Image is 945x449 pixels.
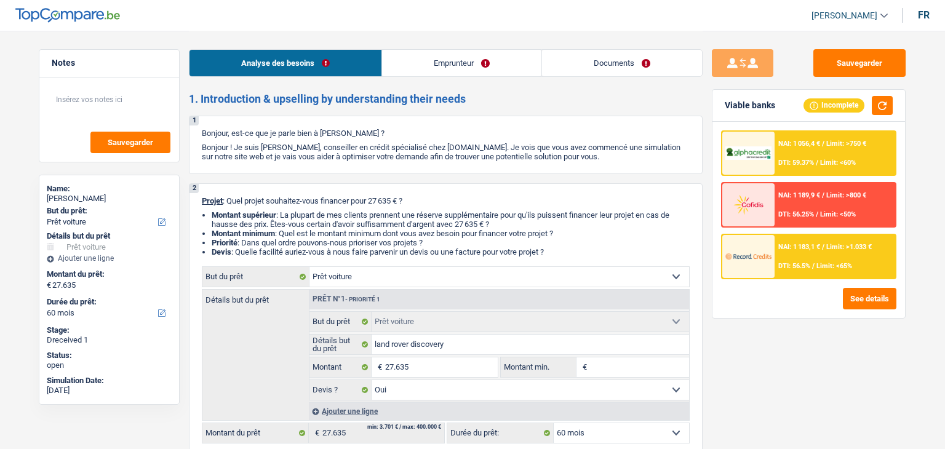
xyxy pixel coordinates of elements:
div: Détails but du prêt [47,231,172,241]
span: - Priorité 1 [345,296,380,303]
span: / [812,262,815,270]
span: Limit: >800 € [826,191,866,199]
li: : Dans quel ordre pouvons-nous prioriser vos projets ? [212,238,690,247]
strong: Priorité [212,238,237,247]
label: But du prêt [202,267,309,287]
label: Durée du prêt: [47,297,169,307]
span: Limit: >750 € [826,140,866,148]
li: : Quelle facilité auriez-vous à nous faire parvenir un devis ou une facture pour votre projet ? [212,247,690,256]
label: Durée du prêt: [447,423,554,443]
strong: Montant supérieur [212,210,276,220]
label: Montant du prêt: [47,269,169,279]
label: But du prêt: [47,206,169,216]
span: € [309,423,322,443]
strong: Montant minimum [212,229,275,238]
h2: 1. Introduction & upselling by understanding their needs [189,92,703,106]
div: Status: [47,351,172,360]
span: Limit: <50% [820,210,856,218]
img: Record Credits [725,245,771,268]
div: 1 [189,116,199,125]
p: : Quel projet souhaitez-vous financer pour 27 635 € ? [202,196,690,205]
span: / [816,210,818,218]
label: Détails but du prêt [309,335,372,354]
div: [DATE] [47,386,172,395]
span: / [822,191,824,199]
span: [PERSON_NAME] [811,10,877,21]
button: Sauvegarder [90,132,170,153]
div: Simulation Date: [47,376,172,386]
div: [PERSON_NAME] [47,194,172,204]
div: Name: [47,184,172,194]
span: € [47,280,51,290]
label: Montant [309,357,372,377]
label: Devis ? [309,380,372,400]
span: Devis [212,247,231,256]
p: Bonjour ! Je suis [PERSON_NAME], conseiller en crédit spécialisé chez [DOMAIN_NAME]. Je vois que ... [202,143,690,161]
a: [PERSON_NAME] [802,6,888,26]
div: Viable banks [725,100,775,111]
div: fr [918,9,930,21]
span: DTI: 56.5% [778,262,810,270]
img: TopCompare Logo [15,8,120,23]
span: Limit: >1.033 € [826,243,872,251]
span: Limit: <65% [816,262,852,270]
img: Cofidis [725,193,771,216]
span: / [816,159,818,167]
div: Prêt n°1 [309,295,383,303]
span: / [822,243,824,251]
li: : Quel est le montant minimum dont vous avez besoin pour financer votre projet ? [212,229,690,238]
span: Projet [202,196,223,205]
span: / [822,140,824,148]
div: min: 3.701 € / max: 400.000 € [367,424,441,430]
div: Ajouter une ligne [309,402,689,420]
div: Incomplete [803,98,864,112]
span: DTI: 59.37% [778,159,814,167]
div: Stage: [47,325,172,335]
span: DTI: 56.25% [778,210,814,218]
label: Détails but du prêt [202,290,309,304]
label: But du prêt [309,312,372,332]
h5: Notes [52,58,167,68]
img: AlphaCredit [725,146,771,161]
a: Documents [542,50,702,76]
span: € [372,357,385,377]
span: Limit: <60% [820,159,856,167]
button: Sauvegarder [813,49,906,77]
span: Sauvegarder [108,138,153,146]
label: Montant du prêt [202,423,309,443]
div: Dreceived 1 [47,335,172,345]
span: NAI: 1 183,1 € [778,243,820,251]
li: : La plupart de mes clients prennent une réserve supplémentaire pour qu'ils puissent financer leu... [212,210,690,229]
button: See details [843,288,896,309]
div: 2 [189,184,199,193]
a: Emprunteur [382,50,541,76]
span: NAI: 1 056,4 € [778,140,820,148]
label: Montant min. [501,357,576,377]
p: Bonjour, est-ce que je parle bien à [PERSON_NAME] ? [202,129,690,138]
div: open [47,360,172,370]
a: Analyse des besoins [189,50,381,76]
span: € [576,357,590,377]
div: Ajouter une ligne [47,254,172,263]
span: NAI: 1 189,9 € [778,191,820,199]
